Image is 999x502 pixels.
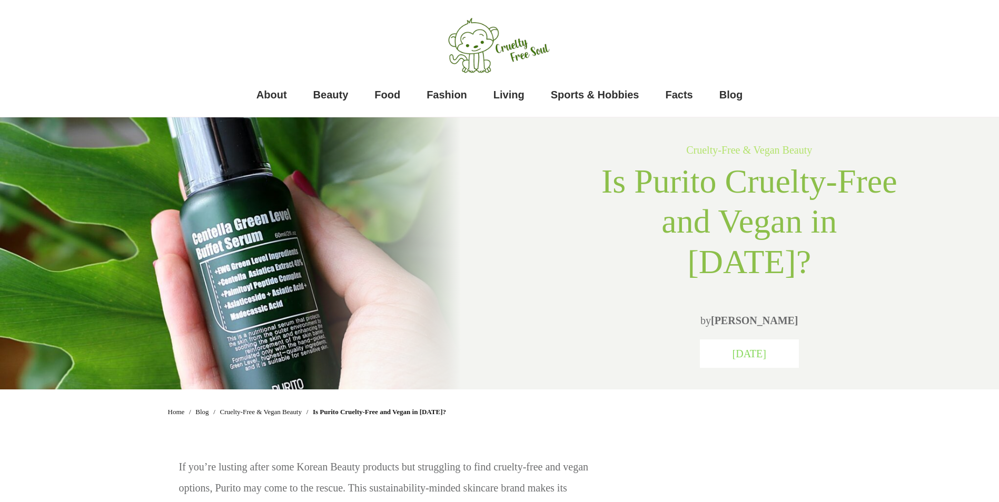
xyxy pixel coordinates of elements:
[427,84,467,105] a: Fashion
[195,405,209,419] a: Blog
[666,84,693,105] a: Facts
[304,408,311,415] li: /
[551,84,639,105] a: Sports & Hobbies
[256,84,287,105] a: About
[686,144,812,156] a: Cruelty-Free & Vegan Beauty
[374,84,400,105] a: Food
[493,84,525,105] a: Living
[195,408,209,416] span: Blog
[220,405,302,419] a: Cruelty-Free & Vegan Beauty
[186,408,193,415] li: /
[733,348,766,359] span: [DATE]
[598,310,901,331] p: by
[601,163,897,281] span: Is Purito Cruelty-Free and Vegan in [DATE]?
[168,405,185,419] a: Home
[220,408,302,416] span: Cruelty-Free & Vegan Beauty
[313,84,349,105] a: Beauty
[719,84,743,105] a: Blog
[211,408,218,415] li: /
[711,315,798,326] a: [PERSON_NAME]
[313,405,446,419] span: Is Purito Cruelty-Free and Vegan in [DATE]?
[168,408,185,416] span: Home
